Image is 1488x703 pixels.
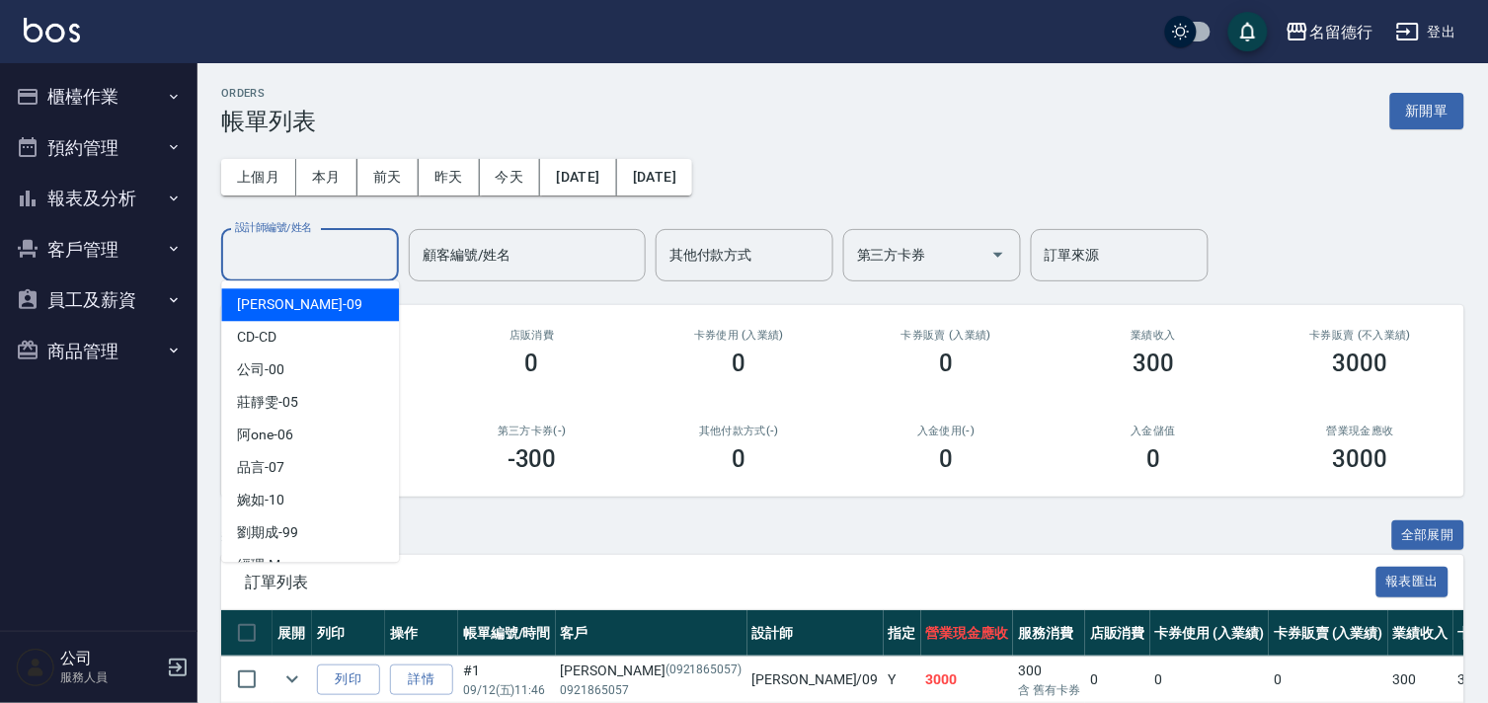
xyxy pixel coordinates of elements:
span: 阿one -06 [237,425,293,445]
span: 公司 -00 [237,359,284,380]
button: 本月 [296,159,357,195]
span: CD -CD [237,327,276,348]
h3: 0 [733,350,746,377]
button: 名留德行 [1278,12,1380,52]
th: 服務消費 [1013,610,1085,657]
h5: 公司 [60,649,161,668]
th: 帳單編號/時間 [458,610,556,657]
button: 員工及薪資 [8,274,190,326]
button: 今天 [480,159,541,195]
th: 列印 [312,610,385,657]
td: 0 [1085,657,1150,703]
span: 經理 -M [237,555,280,576]
h2: ORDERS [221,87,316,100]
td: 3000 [921,657,1014,703]
h3: -300 [508,445,557,473]
th: 指定 [884,610,921,657]
th: 營業現金應收 [921,610,1014,657]
h2: 其他付款方式(-) [660,425,820,437]
th: 客戶 [556,610,747,657]
p: (0921865057) [666,661,743,681]
h3: 3000 [1333,350,1388,377]
button: [DATE] [540,159,616,195]
td: #1 [458,657,556,703]
span: 莊靜雯 -05 [237,392,298,413]
button: 登出 [1388,14,1464,50]
button: 櫃檯作業 [8,71,190,122]
p: 服務人員 [60,668,161,686]
button: save [1228,12,1268,51]
td: [PERSON_NAME] /09 [747,657,884,703]
th: 卡券使用 (入業績) [1150,610,1270,657]
td: 300 [1388,657,1453,703]
th: 設計師 [747,610,884,657]
th: 業績收入 [1388,610,1453,657]
label: 設計師編號/姓名 [235,220,312,235]
a: 詳情 [390,664,453,695]
th: 展開 [273,610,312,657]
span: 品言 -07 [237,457,284,478]
button: 昨天 [419,159,480,195]
button: Open [982,239,1014,271]
h3: 0 [939,350,953,377]
th: 店販消費 [1085,610,1150,657]
th: 操作 [385,610,458,657]
button: 報表及分析 [8,173,190,224]
span: 訂單列表 [245,573,1376,592]
h3: 0 [525,350,539,377]
h3: 帳單列表 [221,108,316,135]
span: [PERSON_NAME] -09 [237,294,361,315]
h2: 店販消費 [452,329,612,342]
img: Person [16,648,55,687]
h3: 0 [1146,445,1160,473]
button: 商品管理 [8,326,190,377]
button: 新開單 [1390,93,1464,129]
h2: 卡券販賣 (不入業績) [1281,329,1441,342]
h2: 入金使用(-) [866,425,1026,437]
p: 09/12 (五) 11:46 [463,681,551,699]
button: 報表匯出 [1376,567,1449,597]
th: 卡券販賣 (入業績) [1269,610,1388,657]
button: 全部展開 [1392,520,1465,551]
td: 0 [1269,657,1388,703]
h3: 0 [939,445,953,473]
p: 0921865057 [561,681,743,699]
button: 預約管理 [8,122,190,174]
div: [PERSON_NAME] [561,661,743,681]
div: 名留德行 [1309,20,1372,44]
h2: 卡券販賣 (入業績) [866,329,1026,342]
p: 含 舊有卡券 [1018,681,1080,699]
h2: 營業現金應收 [1281,425,1441,437]
h3: 3000 [1333,445,1388,473]
h3: 0 [733,445,746,473]
span: 劉期成 -99 [237,522,298,543]
h2: 第三方卡券(-) [452,425,612,437]
td: Y [884,657,921,703]
button: [DATE] [617,159,692,195]
button: 前天 [357,159,419,195]
img: Logo [24,18,80,42]
td: 300 [1013,657,1085,703]
h2: 入金儲值 [1073,425,1233,437]
button: 客戶管理 [8,224,190,275]
h2: 卡券使用 (入業績) [660,329,820,342]
a: 報表匯出 [1376,572,1449,590]
button: 列印 [317,664,380,695]
button: 上個月 [221,159,296,195]
span: 婉如 -10 [237,490,284,510]
button: expand row [277,664,307,694]
a: 新開單 [1390,101,1464,119]
h2: 業績收入 [1073,329,1233,342]
h3: 300 [1133,350,1174,377]
td: 0 [1150,657,1270,703]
